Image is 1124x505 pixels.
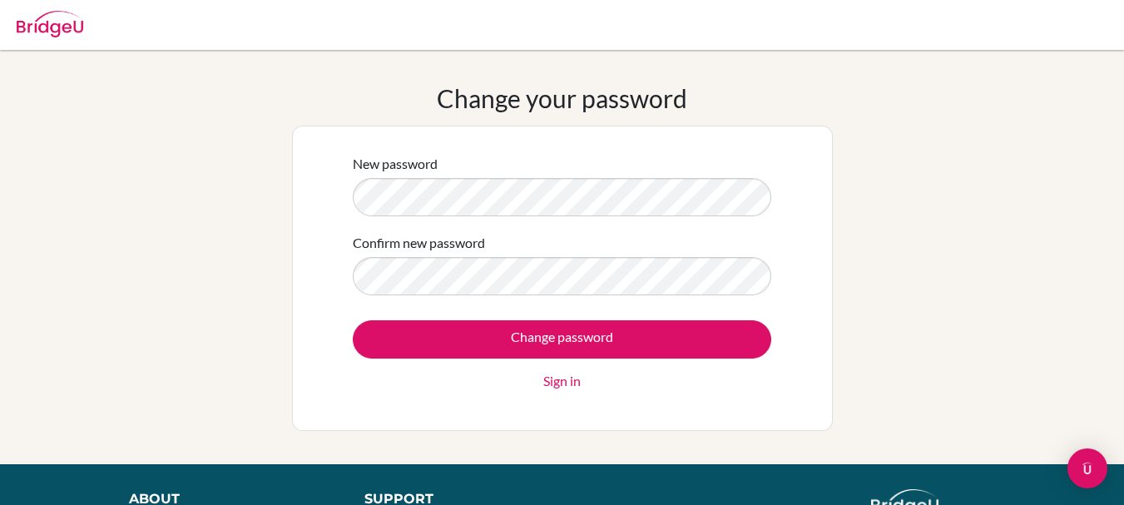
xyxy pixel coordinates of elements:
[353,233,485,253] label: Confirm new password
[353,320,771,359] input: Change password
[543,371,581,391] a: Sign in
[437,83,687,113] h1: Change your password
[17,11,83,37] img: Bridge-U
[1067,448,1107,488] div: Open Intercom Messenger
[353,154,438,174] label: New password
